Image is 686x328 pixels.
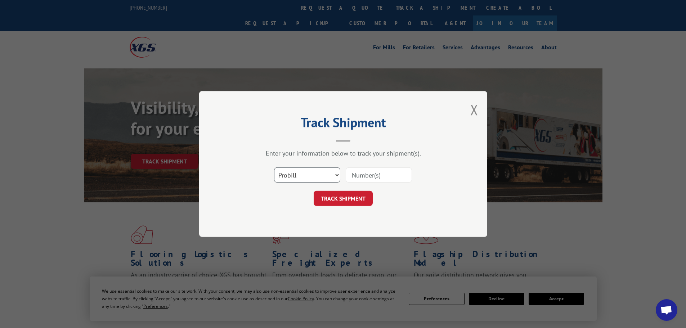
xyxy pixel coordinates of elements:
[235,117,451,131] h2: Track Shipment
[470,100,478,119] button: Close modal
[235,149,451,157] div: Enter your information below to track your shipment(s).
[314,191,373,206] button: TRACK SHIPMENT
[346,167,412,183] input: Number(s)
[656,299,677,321] div: Open chat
